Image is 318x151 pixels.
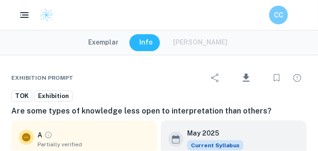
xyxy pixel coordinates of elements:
div: This exemplar is based on the current syllabus. Feel free to refer to it for inspiration/ideas wh... [187,140,243,151]
h6: CC [273,10,284,20]
img: Clastify logo [39,8,53,22]
a: Clastify logo [34,8,53,22]
span: Current Syllabus [187,140,243,151]
span: TOK [12,91,32,101]
div: Report issue [288,68,307,87]
span: Exhibition [35,91,72,101]
h6: Are some types of knowledge less open to interpretation than others? [11,106,307,117]
span: Partially verified [38,140,150,149]
div: Share [206,68,225,87]
a: TOK [11,90,32,102]
p: A [38,130,42,140]
div: Download [227,66,265,90]
a: Grade partially verified [44,131,53,139]
div: Bookmark [267,68,286,87]
button: CC [269,6,288,24]
a: Exhibition [34,90,73,102]
span: Exhibition Prompt [11,74,73,82]
button: Exemplar [79,34,129,51]
button: Info [130,34,162,51]
h6: May 2025 [187,128,236,138]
